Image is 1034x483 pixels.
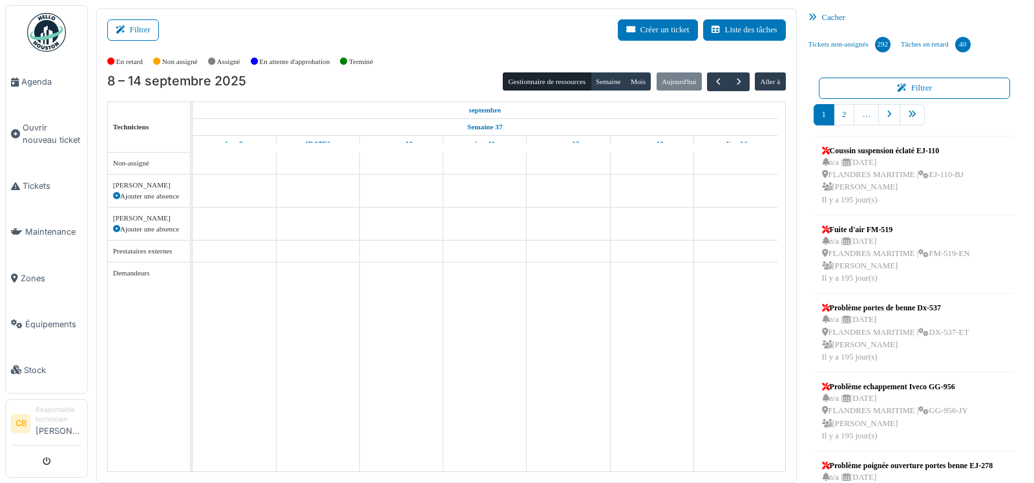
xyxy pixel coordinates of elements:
button: Aller à [755,72,785,91]
h2: 8 – 14 septembre 2025 [107,74,246,89]
div: Responsable technicien [36,405,82,425]
a: Coussin suspension éclaté EJ-110 n/a |[DATE] FLANDRES MARITIME |EJ-110-BJ [PERSON_NAME]Il y a 195... [819,142,967,209]
div: Non-assigné [113,158,185,169]
a: Semaine 37 [464,119,505,135]
button: Aujourd'hui [657,72,702,91]
div: n/a | [DATE] FLANDRES MARITIME | EJ-110-BJ [PERSON_NAME] Il y a 195 jour(s) [822,156,964,206]
label: Non assigné [162,56,198,67]
a: 13 septembre 2025 [637,136,667,152]
button: Filtrer [819,78,1011,99]
div: [PERSON_NAME] [113,180,185,191]
button: Liste des tâches [703,19,786,41]
a: 11 septembre 2025 [472,136,498,152]
a: 12 septembre 2025 [554,136,583,152]
span: Techniciens [113,123,149,131]
a: Stock [6,347,87,393]
label: Assigné [217,56,240,67]
button: Semaine [591,72,626,91]
a: 8 septembre 2025 [222,136,246,152]
a: Tickets non-assignés [803,27,896,62]
a: Fuite d'air FM-519 n/a |[DATE] FLANDRES MARITIME |FM-519-EN [PERSON_NAME]Il y a 195 jour(s) [819,220,973,288]
div: 292 [875,37,891,52]
div: [PERSON_NAME] [113,213,185,224]
a: CB Responsable technicien[PERSON_NAME] [11,405,82,445]
img: Badge_color-CXgf-gQk.svg [27,13,66,52]
div: Ajouter une absence [113,224,185,235]
span: Agenda [21,76,82,88]
span: Tickets [23,180,82,192]
a: Tickets [6,163,87,209]
span: Zones [21,272,82,284]
span: Équipements [25,318,82,330]
label: En retard [116,56,143,67]
li: [PERSON_NAME] [36,405,82,442]
div: Problème poignée ouverture portes benne EJ-278 [822,460,993,471]
div: 40 [955,37,971,52]
a: Tâches en retard [896,27,976,62]
label: Terminé [349,56,373,67]
a: Problème echappement Iveco GG-956 n/a |[DATE] FLANDRES MARITIME |GG-956-JY [PERSON_NAME]Il y a 19... [819,378,971,445]
div: Coussin suspension éclaté EJ-110 [822,145,964,156]
a: 8 septembre 2025 [466,102,505,118]
button: Mois [626,72,651,91]
button: Précédent [707,72,728,91]
div: n/a | [DATE] FLANDRES MARITIME | FM-519-EN [PERSON_NAME] Il y a 195 jour(s) [822,235,970,285]
a: 14 septembre 2025 [721,136,750,152]
div: n/a | [DATE] FLANDRES MARITIME | DX-537-ET [PERSON_NAME] Il y a 195 jour(s) [822,314,969,363]
li: CB [11,414,30,433]
a: … [854,104,879,125]
a: 10 septembre 2025 [386,136,416,152]
button: Filtrer [107,19,159,41]
a: Problème portes de benne Dx-537 n/a |[DATE] FLANDRES MARITIME |DX-537-ET [PERSON_NAME]Il y a 195 ... [819,299,973,367]
a: Ouvrir nouveau ticket [6,105,87,163]
button: Créer un ticket [618,19,698,41]
div: Demandeurs [113,268,185,279]
span: Maintenance [25,226,82,238]
a: Agenda [6,59,87,105]
button: Gestionnaire de ressources [503,72,591,91]
span: Ouvrir nouveau ticket [23,122,82,146]
a: Équipements [6,301,87,347]
span: Stock [24,364,82,376]
nav: pager [814,104,1016,136]
div: Prestataires externes [113,246,185,257]
a: Maintenance [6,209,87,255]
div: n/a | [DATE] FLANDRES MARITIME | GG-956-JY [PERSON_NAME] Il y a 195 jour(s) [822,392,968,442]
div: Problème echappement Iveco GG-956 [822,381,968,392]
div: Problème portes de benne Dx-537 [822,302,969,314]
label: En attente d'approbation [259,56,330,67]
div: Ajouter une absence [113,191,185,202]
div: Cacher [803,8,1026,27]
a: Zones [6,255,87,301]
a: 9 septembre 2025 [302,136,333,152]
a: 1 [814,104,834,125]
button: Suivant [728,72,750,91]
a: 2 [834,104,854,125]
div: Fuite d'air FM-519 [822,224,970,235]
